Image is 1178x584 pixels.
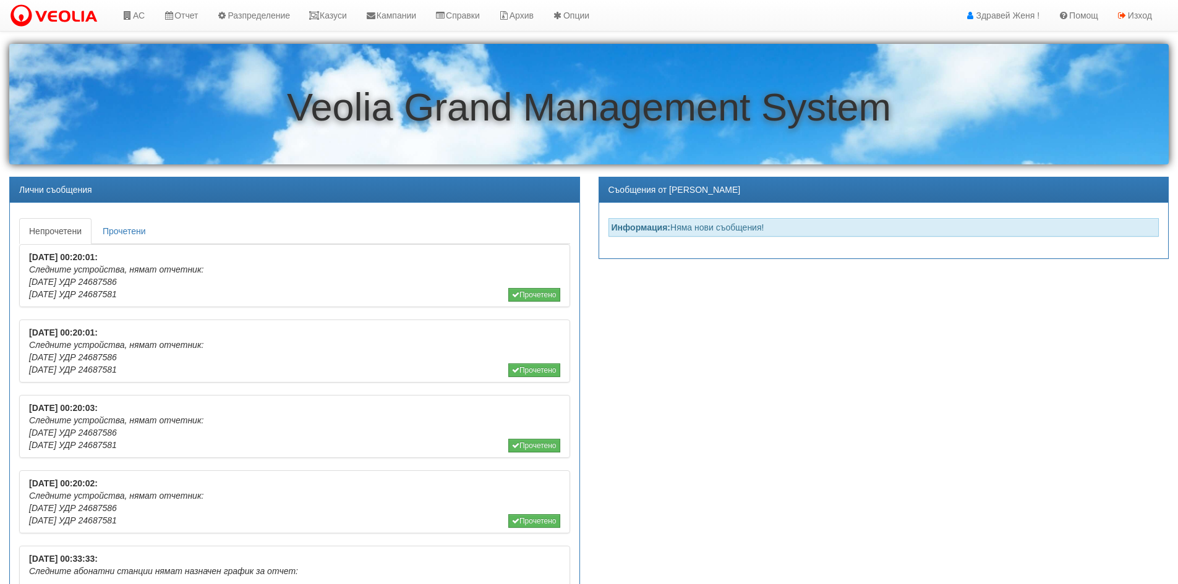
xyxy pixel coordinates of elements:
button: Прочетено [508,363,560,377]
div: Лични съобщения [10,177,579,203]
b: [DATE] 00:20:02: [29,478,98,488]
button: Прочетено [508,514,560,528]
button: Прочетено [508,288,560,302]
i: Следните устройства, нямат отчетник: [DATE] УДР 24687586 [DATE] УДР 24687581 [29,264,203,299]
i: Следните устройства, нямат отчетник: [DATE] УДР 24687586 [DATE] УДР 24687581 [29,491,203,525]
b: [DATE] 00:20:01: [29,328,98,337]
b: [DATE] 00:20:03: [29,403,98,413]
div: Няма нови съобщения! [608,218,1159,237]
a: Непрочетени [19,218,92,244]
h1: Veolia Grand Management System [9,86,1169,129]
b: [DATE] 00:20:01: [29,252,98,262]
button: Прочетено [508,439,560,452]
i: Следните устройства, нямат отчетник: [DATE] УДР 24687586 [DATE] УДР 24687581 [29,415,203,450]
div: Съобщения от [PERSON_NAME] [599,177,1169,203]
i: Следните устройства, нямат отчетник: [DATE] УДР 24687586 [DATE] УДР 24687581 [29,340,203,375]
strong: Информация: [612,222,671,232]
img: VeoliaLogo.png [9,3,103,29]
a: Прочетени [93,218,156,244]
b: [DATE] 00:33:33: [29,554,98,564]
